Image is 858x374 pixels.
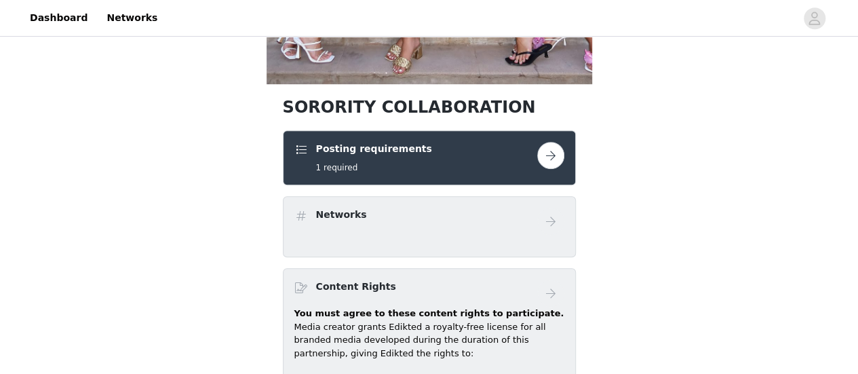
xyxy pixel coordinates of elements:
[294,320,564,360] p: Media creator grants Edikted a royalty-free license for all branded media developed during the du...
[22,3,96,33] a: Dashboard
[294,308,564,318] strong: You must agree to these content rights to participate.
[283,130,576,185] div: Posting requirements
[316,208,367,222] h4: Networks
[283,196,576,257] div: Networks
[98,3,165,33] a: Networks
[808,7,821,29] div: avatar
[316,280,396,294] h4: Content Rights
[283,95,576,119] h1: SORORITY COLLABORATION
[316,142,432,156] h4: Posting requirements
[316,162,432,174] h5: 1 required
